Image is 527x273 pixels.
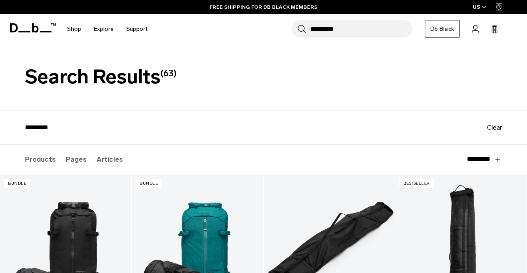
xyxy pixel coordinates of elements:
a: Explore [94,14,114,44]
label: Pages [66,145,87,175]
button: Clear [487,124,502,130]
a: Db Black [425,20,460,38]
label: Articles [97,145,123,175]
p: Bundle [136,179,162,188]
p: Bundle [4,179,30,188]
label: Products [25,145,56,175]
span: (63) [160,68,177,78]
a: Shop [67,14,81,44]
p: Bestseller [400,179,434,188]
nav: Main Navigation [61,14,154,44]
span: Search Results [25,65,177,88]
a: Support [126,14,147,44]
a: FREE SHIPPING FOR DB BLACK MEMBERS [210,3,317,11]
